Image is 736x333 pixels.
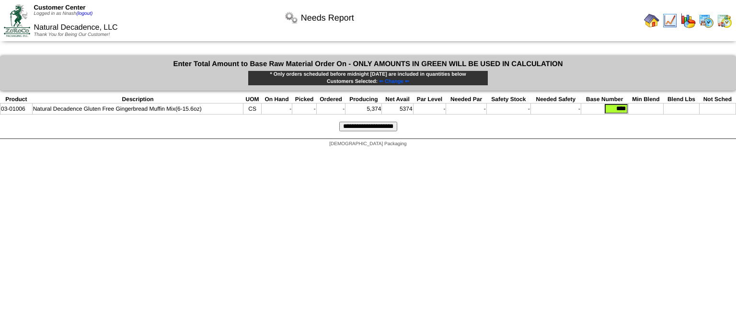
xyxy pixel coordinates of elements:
th: UOM [243,95,261,103]
td: - [316,103,345,115]
a: ⇐ Change ⇐ [378,79,409,84]
td: - [413,103,446,115]
img: ZoRoCo_Logo(Green%26Foil)%20jpg.webp [4,4,30,36]
td: 5,374 [345,103,382,115]
td: CS [243,103,261,115]
th: Blend Lbs [664,95,700,103]
span: ⇐ Change ⇐ [379,79,409,84]
td: - [261,103,292,115]
th: Description [32,95,243,103]
th: Net Avail [382,95,413,103]
th: Ordered [316,95,345,103]
img: home.gif [644,13,659,28]
th: Base Number [581,95,628,103]
th: Needed Par [446,95,486,103]
img: graph.gif [680,13,696,28]
span: Thank You for Being Our Customer! [34,32,110,37]
div: * Only orders scheduled before midnight [DATE] are included in quantities below Customers Selected: [248,70,488,86]
td: - [292,103,317,115]
span: Logged in as Nnash [34,11,92,16]
td: 5374 [382,103,413,115]
td: - [446,103,486,115]
th: Producing [345,95,382,103]
td: Natural Decadence Gluten Free Gingerbread Muffin Mix(6-15.6oz) [32,103,243,115]
img: workflow.png [284,10,299,25]
th: Safety Stock [486,95,530,103]
img: line_graph.gif [662,13,678,28]
a: (logout) [76,11,92,16]
th: On Hand [261,95,292,103]
td: - [486,103,530,115]
span: Needs Report [301,13,354,23]
span: Natural Decadence, LLC [34,23,117,32]
th: Not Sched [699,95,736,103]
th: Needed Safety [530,95,581,103]
td: - [530,103,581,115]
img: calendarprod.gif [699,13,714,28]
th: Par Level [413,95,446,103]
th: Picked [292,95,317,103]
th: Product [0,95,33,103]
span: [DEMOGRAPHIC_DATA] Packaging [329,141,406,147]
span: Customer Center [34,4,85,11]
th: Min Blend [628,95,664,103]
td: 03-01006 [0,103,33,115]
img: calendarinout.gif [717,13,732,28]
